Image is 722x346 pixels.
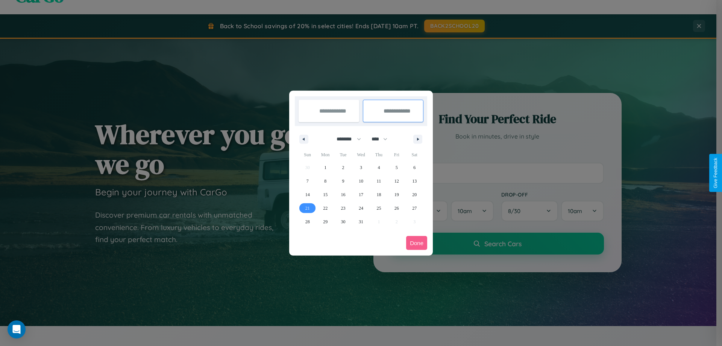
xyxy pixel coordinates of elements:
[316,149,334,161] span: Mon
[352,149,370,161] span: Wed
[316,188,334,201] button: 15
[305,188,310,201] span: 14
[334,149,352,161] span: Tue
[352,174,370,188] button: 10
[359,188,363,201] span: 17
[377,174,381,188] span: 11
[359,201,363,215] span: 24
[394,188,399,201] span: 19
[316,174,334,188] button: 8
[370,174,388,188] button: 11
[406,188,423,201] button: 20
[406,201,423,215] button: 27
[316,201,334,215] button: 22
[323,188,328,201] span: 15
[713,158,718,188] div: Give Feedback
[394,201,399,215] span: 26
[376,188,381,201] span: 18
[406,161,423,174] button: 6
[370,188,388,201] button: 18
[376,201,381,215] span: 25
[341,201,346,215] span: 23
[352,215,370,229] button: 31
[352,161,370,174] button: 3
[406,236,427,250] button: Done
[324,174,326,188] span: 8
[412,188,417,201] span: 20
[388,149,405,161] span: Fri
[8,320,26,338] div: Open Intercom Messenger
[388,188,405,201] button: 19
[370,201,388,215] button: 25
[316,161,334,174] button: 1
[370,149,388,161] span: Thu
[299,188,316,201] button: 14
[334,215,352,229] button: 30
[352,201,370,215] button: 24
[306,174,309,188] span: 7
[359,174,363,188] span: 10
[413,161,416,174] span: 6
[305,201,310,215] span: 21
[299,215,316,229] button: 28
[341,188,346,201] span: 16
[342,161,344,174] span: 2
[334,188,352,201] button: 16
[299,201,316,215] button: 21
[412,174,417,188] span: 13
[341,215,346,229] span: 30
[305,215,310,229] span: 28
[299,149,316,161] span: Sun
[324,161,326,174] span: 1
[334,174,352,188] button: 9
[388,201,405,215] button: 26
[360,161,362,174] span: 3
[412,201,417,215] span: 27
[394,174,399,188] span: 12
[342,174,344,188] span: 9
[406,174,423,188] button: 13
[334,161,352,174] button: 2
[316,215,334,229] button: 29
[334,201,352,215] button: 23
[323,201,328,215] span: 22
[323,215,328,229] span: 29
[396,161,398,174] span: 5
[352,188,370,201] button: 17
[406,149,423,161] span: Sat
[378,161,380,174] span: 4
[388,174,405,188] button: 12
[299,174,316,188] button: 7
[370,161,388,174] button: 4
[359,215,363,229] span: 31
[388,161,405,174] button: 5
